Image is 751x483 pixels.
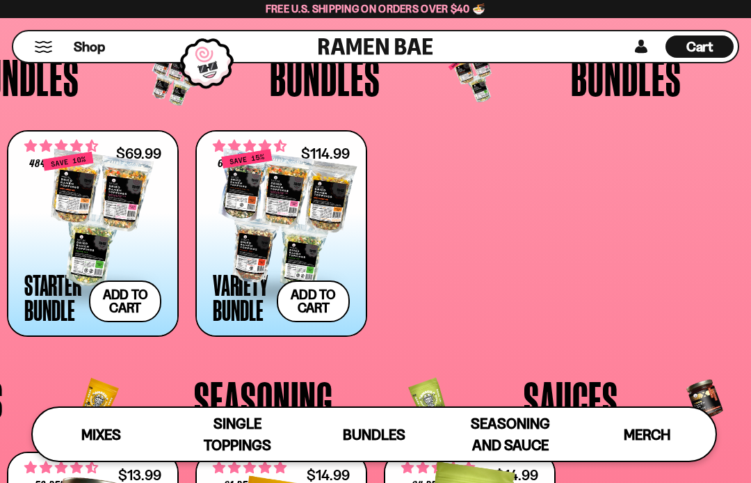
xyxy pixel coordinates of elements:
[306,408,442,461] a: Bundles
[624,426,670,443] span: Merch
[89,280,161,322] button: Add to cart
[81,426,121,443] span: Mixes
[266,2,486,15] span: Free U.S. Shipping on Orders over $40 🍜
[74,38,105,56] span: Shop
[24,272,82,322] div: Starter Bundle
[270,52,380,103] span: Bundles
[213,272,270,322] div: Variety Bundle
[195,130,367,337] a: 4.63 stars 6356 reviews $114.99 Variety Bundle Add to cart
[471,415,550,454] span: Seasoning and Sauce
[204,415,271,454] span: Single Toppings
[24,137,98,155] span: 4.71 stars
[277,280,350,322] button: Add to cart
[665,31,734,62] div: Cart
[524,374,618,425] span: Sauces
[74,35,105,58] a: Shop
[34,41,53,53] button: Mobile Menu Trigger
[116,147,161,160] div: $69.99
[7,130,179,337] a: 4.71 stars 4845 reviews $69.99 Starter Bundle Add to cart
[169,408,305,461] a: Single Toppings
[213,137,286,155] span: 4.63 stars
[194,374,333,425] span: Seasoning
[579,408,716,461] a: Merch
[343,426,405,443] span: Bundles
[33,408,169,461] a: Mixes
[301,147,350,160] div: $114.99
[571,52,681,103] span: Bundles
[686,38,713,55] span: Cart
[442,408,579,461] a: Seasoning and Sauce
